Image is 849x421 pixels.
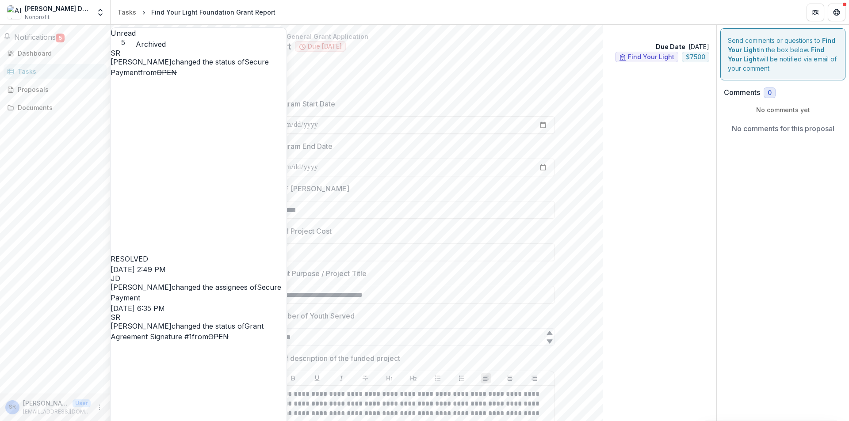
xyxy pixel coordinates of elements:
p: [DATE] 6:35 PM [111,303,287,314]
p: Brief description of the funded project [272,353,400,364]
div: Documents [18,103,99,112]
span: Nonprofit [25,13,50,21]
p: FYLF [PERSON_NAME] [272,183,349,194]
p: Program End Date [272,141,333,152]
p: : [PERSON_NAME] from Find Your Light [125,69,702,79]
div: Sarah B. Rodriguez [9,404,16,410]
p: [PERSON_NAME] Dance Foundation, Inc. - 2024 - FYL General Grant Application [118,32,709,41]
button: Ordered List [456,373,467,383]
div: Tasks [118,8,136,17]
button: Italicize [336,373,347,383]
div: Dashboard [18,49,99,58]
span: [PERSON_NAME] [111,57,172,66]
p: changed the status of from [111,57,287,264]
p: Grant Purpose / Project Title [272,268,367,279]
s: OPEN [157,68,177,77]
nav: breadcrumb [114,6,279,19]
button: Align Left [481,373,491,383]
span: 5 [111,38,136,47]
div: Send comments or questions to in the box below. will be notified via email of your comment. [720,28,845,80]
span: Find Your Light [628,53,674,61]
strong: Due Date [656,43,685,50]
span: Notifications [14,33,56,42]
p: [EMAIL_ADDRESS][DOMAIN_NAME] [23,408,91,416]
button: Unread [111,28,136,47]
button: Partners [807,4,824,21]
img: Alvin Ailey Dance Foundation, Inc. [7,5,21,19]
a: Tasks [114,6,140,19]
span: [PERSON_NAME] [111,322,172,330]
button: Bold [288,373,298,383]
span: RESOLVED [111,254,148,263]
p: [PERSON_NAME] [23,398,69,408]
button: Archived [136,39,166,49]
p: Program Start Date [272,99,335,109]
span: Due [DATE] [308,43,342,50]
s: OPEN [208,332,229,341]
button: Bullet List [432,373,443,383]
button: Underline [312,373,322,383]
div: Sarah B. Rodriguez [111,49,287,57]
h2: Comments [724,88,760,97]
p: Number of Youth Served [272,311,355,321]
p: Total Project Cost [272,226,332,236]
p: : [DATE] [656,42,709,51]
div: Jeffrey Dollinger [111,275,287,282]
span: [PERSON_NAME] [111,283,172,292]
div: Tasks [18,67,99,76]
div: Proposals [18,85,99,94]
button: Strike [360,373,371,383]
button: Align Center [505,373,515,383]
div: Find Your Light Foundation Grant Report [151,8,275,17]
button: Open entity switcher [94,4,107,21]
a: Documents [4,100,107,115]
span: 5 [56,34,65,42]
a: Proposals [4,82,107,97]
span: $ 7500 [686,53,705,61]
p: User [73,399,91,407]
span: 0 [768,89,772,97]
div: Sarah B. Rodriguez [111,314,287,321]
button: Align Right [529,373,539,383]
button: Notifications5 [4,32,65,42]
a: Tasks [4,64,107,79]
button: Heading 2 [408,373,419,383]
p: No comments yet [724,105,842,114]
a: Dashboard [4,46,107,61]
p: changed the assignees of [111,282,287,303]
p: [DATE] 2:49 PM [111,264,287,275]
button: More [94,402,105,413]
button: Get Help [828,4,845,21]
p: No comments for this proposal [732,123,834,134]
button: Heading 1 [384,373,395,383]
div: [PERSON_NAME] Dance Foundation, Inc. [25,4,91,13]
